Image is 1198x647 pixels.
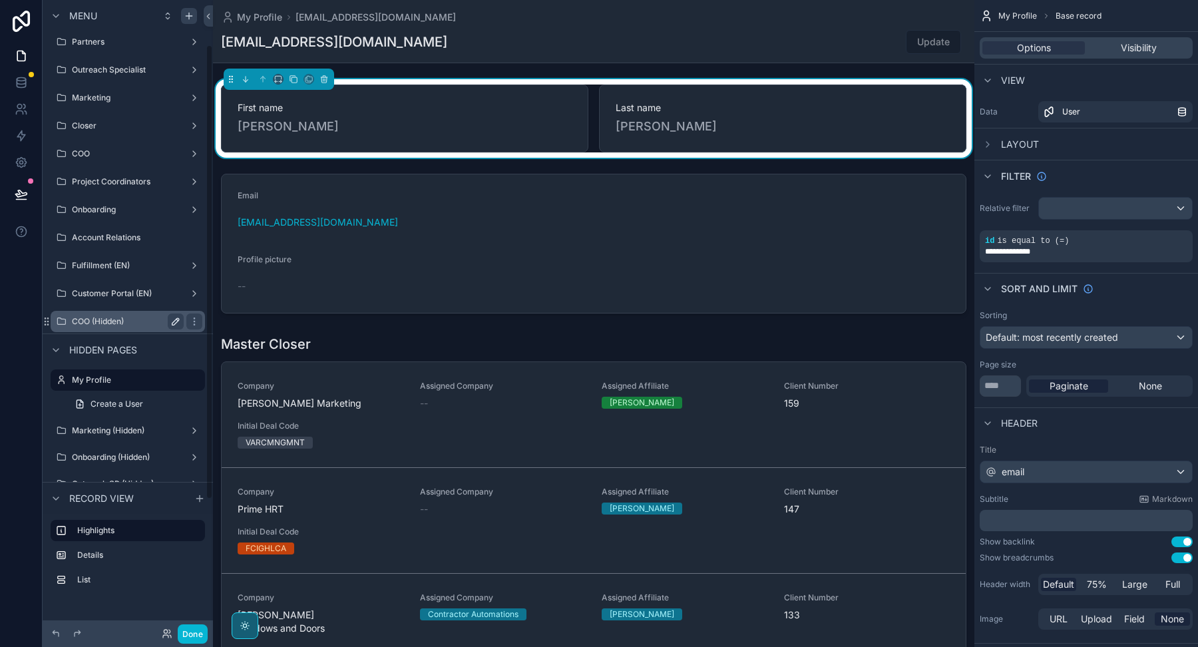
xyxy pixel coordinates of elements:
a: Customer Portal (EN) [51,283,205,304]
span: My Profile [237,11,282,24]
span: Full [1165,578,1180,591]
a: Marketing (Hidden) [51,420,205,441]
span: 75% [1087,578,1107,591]
a: Onboarding (Hidden) [51,447,205,468]
label: Closer [72,120,184,131]
label: Outreach SP (Hidden) [72,479,184,489]
label: Fulfillment (EN) [72,260,184,271]
span: Hidden pages [69,343,137,357]
a: [EMAIL_ADDRESS][DOMAIN_NAME] [296,11,456,24]
span: Field [1124,612,1145,626]
a: Onboarding [51,199,205,220]
a: Project Coordinators [51,171,205,192]
label: Sorting [980,310,1007,321]
span: Visibility [1121,41,1157,55]
span: Paginate [1050,379,1088,393]
button: Default: most recently created [980,326,1193,349]
span: None [1139,379,1162,393]
label: Outreach Specialist [72,65,184,75]
a: Closer [51,115,205,136]
a: User [1038,101,1193,122]
span: None [1161,612,1184,626]
span: Layout [1001,138,1039,151]
span: URL [1050,612,1068,626]
a: COO (Hidden) [51,311,205,332]
span: View [1001,74,1025,87]
div: scrollable content [43,514,213,604]
button: Done [178,624,208,644]
span: Default: most recently created [986,331,1118,343]
label: Image [980,614,1033,624]
div: Show backlink [980,537,1035,547]
label: List [77,574,200,585]
span: My Profile [998,11,1037,21]
span: id [985,236,994,246]
label: Partners [72,37,184,47]
a: Marketing [51,87,205,108]
span: is equal to (=) [997,236,1069,246]
div: scrollable content [980,510,1193,531]
a: Outreach SP (Hidden) [51,473,205,495]
span: Options [1017,41,1051,55]
label: Data [980,107,1033,117]
label: My Profile [72,375,197,385]
span: User [1062,107,1080,117]
span: Large [1122,578,1147,591]
a: My Profile [221,11,282,24]
span: Create a User [91,399,143,409]
span: Header [1001,417,1038,430]
a: Markdown [1139,494,1193,505]
div: Show breadcrumbs [980,552,1054,563]
label: Header width [980,579,1033,590]
label: Marketing [72,93,184,103]
label: Account Relations [72,232,202,243]
span: Record view [69,492,134,505]
label: COO (Hidden) [72,316,178,327]
h1: [EMAIL_ADDRESS][DOMAIN_NAME] [221,33,447,51]
a: Fulfillment (EN) [51,255,205,276]
label: COO [72,148,184,159]
span: Default [1043,578,1074,591]
a: Account Relations [51,227,205,248]
label: Subtitle [980,494,1008,505]
label: Highlights [77,525,194,536]
label: Onboarding [72,204,184,215]
span: Base record [1056,11,1101,21]
label: Project Coordinators [72,176,184,187]
label: Relative filter [980,203,1033,214]
span: email [1002,465,1024,479]
span: Filter [1001,170,1031,183]
a: My Profile [51,369,205,391]
label: Customer Portal (EN) [72,288,184,299]
label: Marketing (Hidden) [72,425,184,436]
a: COO [51,143,205,164]
a: Create a User [67,393,205,415]
span: Sort And Limit [1001,282,1078,296]
span: Markdown [1152,494,1193,505]
span: Menu [69,9,97,23]
a: Partners [51,31,205,53]
label: Onboarding (Hidden) [72,452,184,463]
button: email [980,461,1193,483]
a: Outreach Specialist [51,59,205,81]
label: Details [77,550,200,560]
label: Page size [980,359,1016,370]
span: Upload [1081,612,1112,626]
label: Title [980,445,1193,455]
